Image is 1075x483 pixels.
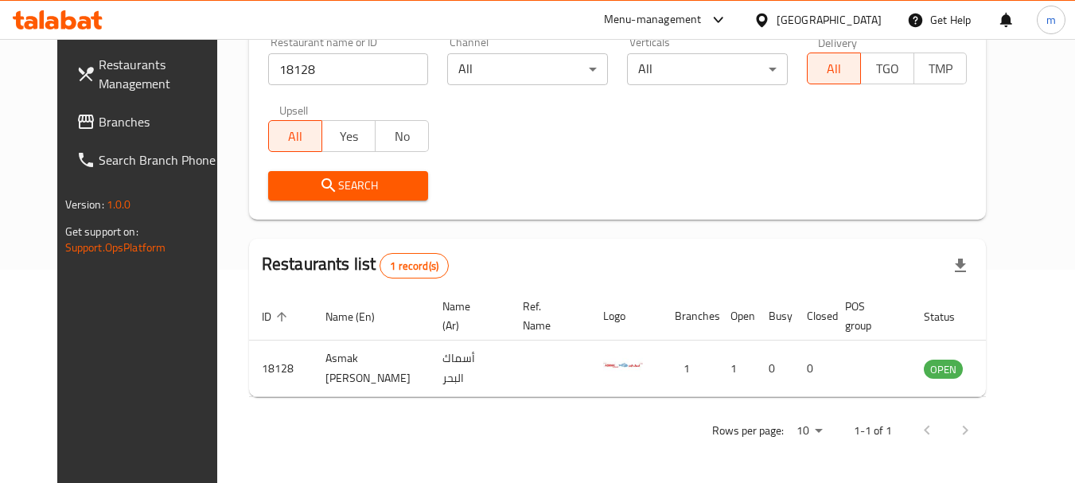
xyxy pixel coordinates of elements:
table: enhanced table [249,292,1050,397]
th: Logo [590,292,662,341]
a: Branches [64,103,237,141]
span: Get support on: [65,221,138,242]
span: Name (Ar) [442,297,491,335]
span: Search Branch Phone [99,150,224,169]
span: Restaurants Management [99,55,224,93]
span: All [275,125,316,148]
button: No [375,120,429,152]
span: OPEN [924,360,963,379]
span: Name (En) [325,307,395,326]
span: Version: [65,194,104,215]
a: Restaurants Management [64,45,237,103]
label: Upsell [279,104,309,115]
td: Asmak [PERSON_NAME] [313,341,430,397]
span: No [382,125,423,148]
td: 0 [756,341,794,397]
div: OPEN [924,360,963,379]
div: All [447,53,608,85]
td: أسماك البحر [430,341,510,397]
th: Closed [794,292,832,341]
p: Rows per page: [712,421,784,441]
label: Delivery [818,37,858,48]
button: Yes [321,120,376,152]
th: Open [718,292,756,341]
h2: Restaurants list [262,252,449,279]
button: TGO [860,53,914,84]
td: 1 [662,341,718,397]
td: 0 [794,341,832,397]
span: Search [281,176,416,196]
img: Asmak Al Bahr [603,345,643,385]
div: Menu-management [604,10,702,29]
div: [GEOGRAPHIC_DATA] [777,11,882,29]
input: Search for restaurant name or ID.. [268,53,429,85]
span: Status [924,307,976,326]
span: 1.0.0 [107,194,131,215]
p: 1-1 of 1 [854,421,892,441]
td: 1 [718,341,756,397]
span: Yes [329,125,369,148]
button: Search [268,171,429,201]
span: m [1046,11,1056,29]
span: Ref. Name [523,297,571,335]
a: Search Branch Phone [64,141,237,179]
td: 18128 [249,341,313,397]
span: TMP [921,57,961,80]
div: Export file [941,247,980,285]
th: Branches [662,292,718,341]
span: POS group [845,297,892,335]
a: Support.OpsPlatform [65,237,166,258]
span: TGO [867,57,908,80]
span: 1 record(s) [380,259,448,274]
span: Branches [99,112,224,131]
div: All [627,53,788,85]
button: TMP [913,53,968,84]
button: All [807,53,861,84]
th: Busy [756,292,794,341]
span: ID [262,307,292,326]
button: All [268,120,322,152]
div: Rows per page: [790,419,828,443]
span: All [814,57,855,80]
